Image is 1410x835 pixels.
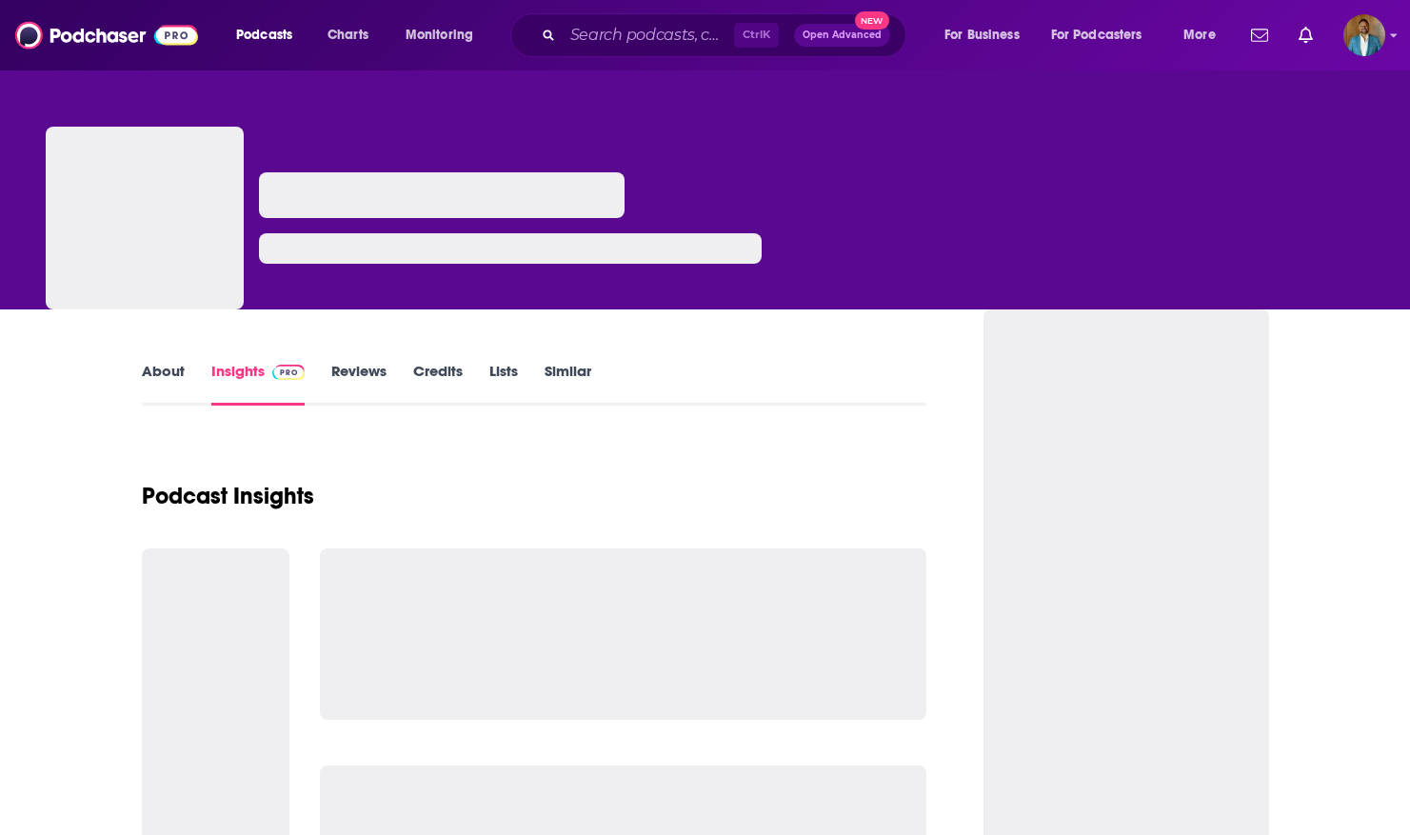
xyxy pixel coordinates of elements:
span: For Podcasters [1051,22,1142,49]
img: User Profile [1343,14,1385,56]
button: open menu [223,20,317,50]
a: About [142,362,185,406]
button: Show profile menu [1343,14,1385,56]
span: More [1183,22,1216,49]
span: Charts [328,22,368,49]
input: Search podcasts, credits, & more... [563,20,734,50]
div: Search podcasts, credits, & more... [528,13,924,57]
a: Show notifications dropdown [1291,19,1321,51]
button: Open AdvancedNew [794,24,890,47]
a: InsightsPodchaser Pro [211,362,306,406]
a: Charts [315,20,380,50]
button: open menu [392,20,498,50]
a: Lists [489,362,518,406]
a: Reviews [331,362,387,406]
a: Credits [413,362,463,406]
h1: Podcast Insights [142,482,314,510]
span: New [855,11,889,30]
span: Podcasts [236,22,292,49]
span: Ctrl K [734,23,779,48]
button: open menu [931,20,1043,50]
a: Similar [545,362,591,406]
button: open menu [1039,20,1170,50]
span: Logged in as smortier42491 [1343,14,1385,56]
img: Podchaser - Follow, Share and Rate Podcasts [15,17,198,53]
a: Show notifications dropdown [1243,19,1276,51]
span: For Business [944,22,1020,49]
span: Open Advanced [803,30,882,40]
img: Podchaser Pro [272,365,306,380]
span: Monitoring [406,22,473,49]
button: open menu [1170,20,1240,50]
